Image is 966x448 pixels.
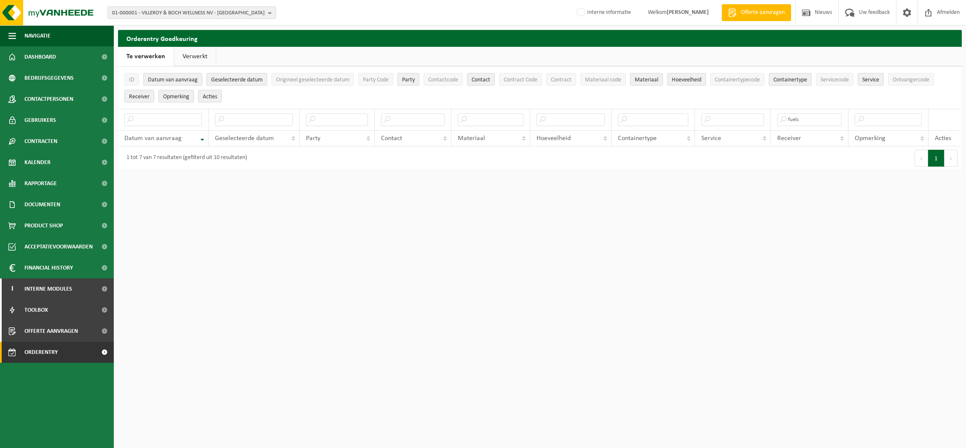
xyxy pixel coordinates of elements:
[24,321,78,342] span: Offerte aanvragen
[24,46,56,67] span: Dashboard
[24,89,73,110] span: Contactpersonen
[143,73,202,86] button: Datum van aanvraagDatum van aanvraag: Activate to remove sorting
[163,94,189,100] span: Opmerking
[773,77,807,83] span: Containertype
[769,73,812,86] button: ContainertypeContainertype: Activate to sort
[122,151,247,166] div: 1 tot 7 van 7 resultaten (gefilterd uit 10 resultaten)
[635,77,658,83] span: Materiaal
[148,77,198,83] span: Datum van aanvraag
[888,73,934,86] button: OntvangercodeOntvangercode: Activate to sort
[537,135,571,142] span: Hoeveelheid
[585,77,621,83] span: Materiaal code
[499,73,542,86] button: Contract CodeContract Code: Activate to sort
[118,30,962,46] h2: Orderentry Goedkeuring
[893,77,929,83] span: Ontvangercode
[777,135,801,142] span: Receiver
[358,73,393,86] button: Party CodeParty Code: Activate to sort
[124,90,154,103] button: ReceiverReceiver: Activate to sort
[458,135,485,142] span: Materiaal
[24,110,56,131] span: Gebruikers
[24,152,51,173] span: Kalender
[381,135,402,142] span: Contact
[739,8,787,17] span: Offerte aanvragen
[667,73,706,86] button: HoeveelheidHoeveelheid: Activate to sort
[129,77,134,83] span: ID
[630,73,663,86] button: MateriaalMateriaal: Activate to sort
[424,73,463,86] button: ContactcodeContactcode: Activate to sort
[710,73,765,86] button: ContainertypecodeContainertypecode: Activate to sort
[397,73,419,86] button: PartyParty: Activate to sort
[203,94,217,100] span: Acties
[112,7,265,19] span: 01-000001 - VILLEROY & BOCH WELLNESS NV - [GEOGRAPHIC_DATA]
[24,300,48,321] span: Toolbox
[24,278,72,300] span: Interne modules
[575,6,631,19] label: Interne informatie
[24,236,93,257] span: Acceptatievoorwaarden
[701,135,721,142] span: Service
[816,73,853,86] button: ServicecodeServicecode: Activate to sort
[24,194,60,215] span: Documenten
[667,9,709,16] strong: [PERSON_NAME]
[24,342,95,363] span: Orderentry Goedkeuring
[618,135,657,142] span: Containertype
[24,131,57,152] span: Contracten
[915,150,928,167] button: Previous
[306,135,320,142] span: Party
[24,173,57,194] span: Rapportage
[124,73,139,86] button: IDID: Activate to sort
[551,77,572,83] span: Contract
[118,47,174,66] a: Te verwerken
[945,150,958,167] button: Next
[935,135,951,142] span: Acties
[8,278,16,300] span: I
[467,73,495,86] button: ContactContact: Activate to sort
[276,77,349,83] span: Origineel geselecteerde datum
[504,77,537,83] span: Contract Code
[24,67,74,89] span: Bedrijfsgegevens
[715,77,760,83] span: Containertypecode
[858,73,884,86] button: ServiceService: Activate to sort
[107,6,276,19] button: 01-000001 - VILLEROY & BOCH WELLNESS NV - [GEOGRAPHIC_DATA]
[215,135,274,142] span: Geselecteerde datum
[402,77,415,83] span: Party
[174,47,216,66] a: Verwerkt
[428,77,458,83] span: Contactcode
[24,257,73,278] span: Financial History
[928,150,945,167] button: 1
[363,77,389,83] span: Party Code
[24,215,63,236] span: Product Shop
[129,94,150,100] span: Receiver
[24,25,51,46] span: Navigatie
[211,77,263,83] span: Geselecteerde datum
[472,77,490,83] span: Contact
[158,90,194,103] button: OpmerkingOpmerking: Activate to sort
[821,77,849,83] span: Servicecode
[862,77,879,83] span: Service
[546,73,576,86] button: ContractContract: Activate to sort
[198,90,222,103] button: Acties
[207,73,267,86] button: Geselecteerde datumGeselecteerde datum: Activate to sort
[580,73,626,86] button: Materiaal codeMateriaal code: Activate to sort
[722,4,791,21] a: Offerte aanvragen
[855,135,885,142] span: Opmerking
[672,77,701,83] span: Hoeveelheid
[271,73,354,86] button: Origineel geselecteerde datumOrigineel geselecteerde datum: Activate to sort
[124,135,182,142] span: Datum van aanvraag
